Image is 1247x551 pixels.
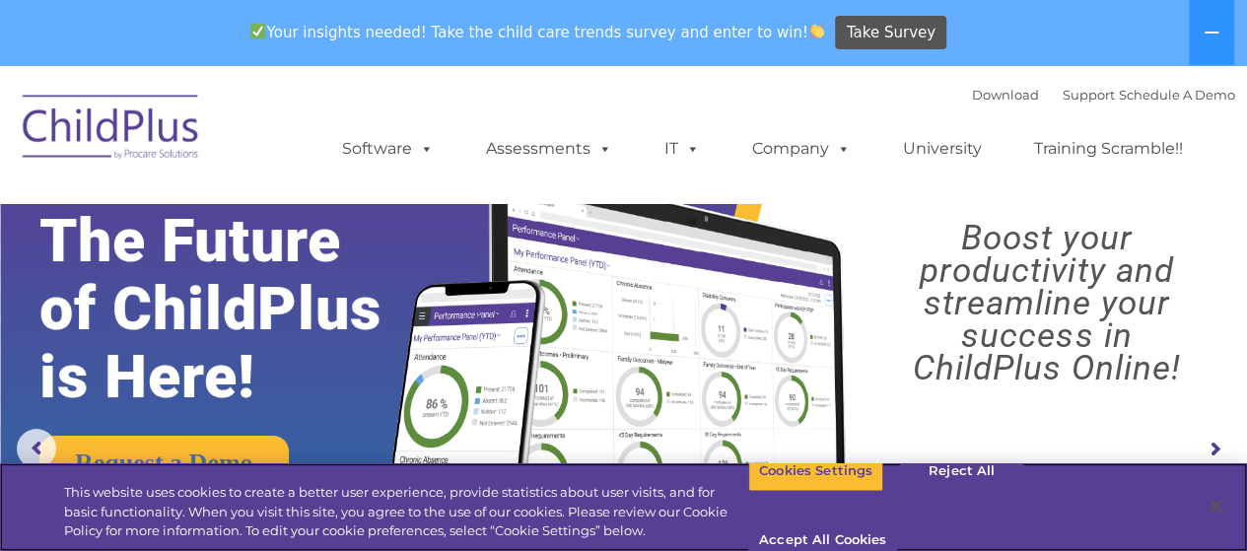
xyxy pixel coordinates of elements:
[39,207,438,411] rs-layer: The Future of ChildPlus is Here!
[322,129,453,169] a: Software
[274,130,334,145] span: Last name
[39,436,289,490] a: Request a Demo
[1063,87,1115,103] a: Support
[972,87,1039,103] a: Download
[748,450,883,492] button: Cookies Settings
[1194,484,1237,527] button: Close
[883,129,1002,169] a: University
[1014,129,1203,169] a: Training Scramble!!
[645,129,720,169] a: IT
[862,222,1231,384] rs-layer: Boost your productivity and streamline your success in ChildPlus Online!
[242,13,833,51] span: Your insights needed! Take the child care trends survey and enter to win!
[466,129,632,169] a: Assessments
[274,211,358,226] span: Phone number
[809,24,824,38] img: 👏
[900,450,1023,492] button: Reject All
[972,87,1235,103] font: |
[1119,87,1235,103] a: Schedule A Demo
[847,16,935,50] span: Take Survey
[64,483,748,541] div: This website uses cookies to create a better user experience, provide statistics about user visit...
[835,16,946,50] a: Take Survey
[732,129,870,169] a: Company
[13,81,210,179] img: ChildPlus by Procare Solutions
[250,24,265,38] img: ✅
